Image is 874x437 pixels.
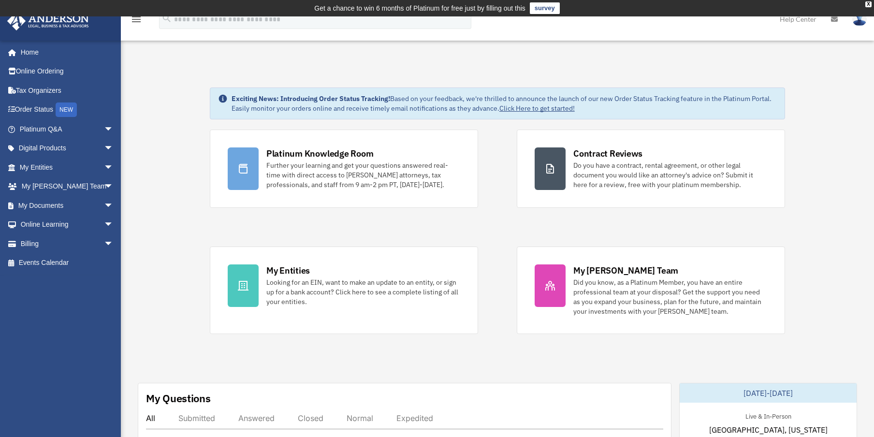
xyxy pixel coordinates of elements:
[7,158,128,177] a: My Entitiesarrow_drop_down
[573,147,642,160] div: Contract Reviews
[7,215,128,234] a: Online Learningarrow_drop_down
[709,424,828,436] span: [GEOGRAPHIC_DATA], [US_STATE]
[7,139,128,158] a: Digital Productsarrow_drop_down
[104,215,123,235] span: arrow_drop_down
[232,94,390,103] strong: Exciting News: Introducing Order Status Tracking!
[104,177,123,197] span: arrow_drop_down
[517,130,785,208] a: Contract Reviews Do you have a contract, rental agreement, or other legal document you would like...
[104,158,123,177] span: arrow_drop_down
[7,62,128,81] a: Online Ordering
[738,410,799,421] div: Live & In-Person
[266,277,460,306] div: Looking for an EIN, want to make an update to an entity, or sign up for a bank account? Click her...
[298,413,323,423] div: Closed
[131,17,142,25] a: menu
[530,2,560,14] a: survey
[266,160,460,189] div: Further your learning and get your questions answered real-time with direct access to [PERSON_NAM...
[4,12,92,30] img: Anderson Advisors Platinum Portal
[266,264,310,277] div: My Entities
[104,234,123,254] span: arrow_drop_down
[499,104,575,113] a: Click Here to get started!
[7,177,128,196] a: My [PERSON_NAME] Teamarrow_drop_down
[573,264,678,277] div: My [PERSON_NAME] Team
[56,102,77,117] div: NEW
[266,147,374,160] div: Platinum Knowledge Room
[396,413,433,423] div: Expedited
[104,139,123,159] span: arrow_drop_down
[680,383,857,403] div: [DATE]-[DATE]
[161,13,172,24] i: search
[238,413,275,423] div: Answered
[7,43,123,62] a: Home
[7,196,128,215] a: My Documentsarrow_drop_down
[210,247,478,334] a: My Entities Looking for an EIN, want to make an update to an entity, or sign up for a bank accoun...
[314,2,525,14] div: Get a chance to win 6 months of Platinum for free just by filling out this
[178,413,215,423] div: Submitted
[7,234,128,253] a: Billingarrow_drop_down
[852,12,867,26] img: User Pic
[347,413,373,423] div: Normal
[131,14,142,25] i: menu
[573,160,767,189] div: Do you have a contract, rental agreement, or other legal document you would like an attorney's ad...
[146,413,155,423] div: All
[7,119,128,139] a: Platinum Q&Aarrow_drop_down
[232,94,777,113] div: Based on your feedback, we're thrilled to announce the launch of our new Order Status Tracking fe...
[865,1,872,7] div: close
[7,81,128,100] a: Tax Organizers
[573,277,767,316] div: Did you know, as a Platinum Member, you have an entire professional team at your disposal? Get th...
[146,391,211,406] div: My Questions
[517,247,785,334] a: My [PERSON_NAME] Team Did you know, as a Platinum Member, you have an entire professional team at...
[104,196,123,216] span: arrow_drop_down
[104,119,123,139] span: arrow_drop_down
[210,130,478,208] a: Platinum Knowledge Room Further your learning and get your questions answered real-time with dire...
[7,253,128,273] a: Events Calendar
[7,100,128,120] a: Order StatusNEW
